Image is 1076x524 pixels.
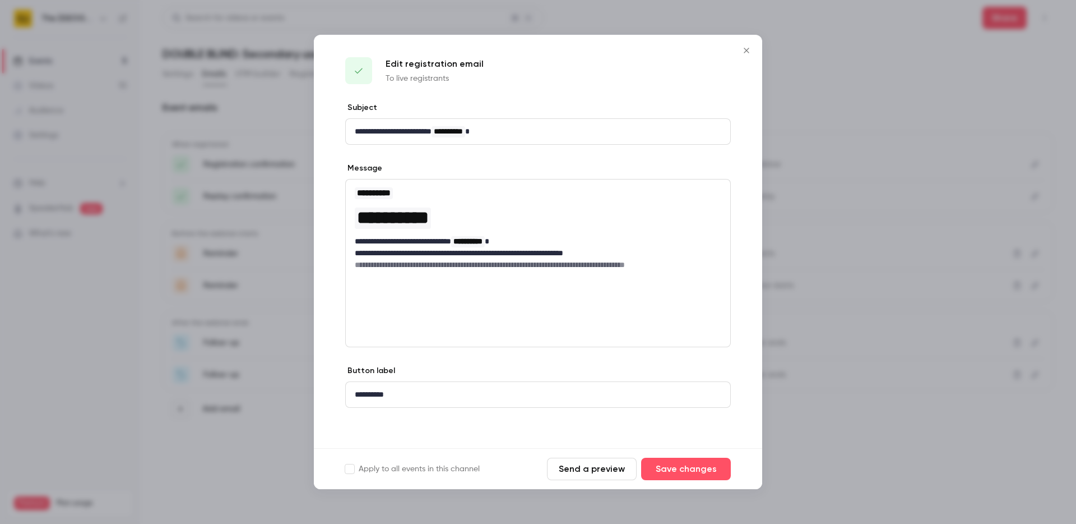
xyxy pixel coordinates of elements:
p: To live registrants [386,73,484,84]
p: Edit registration email [386,57,484,71]
label: Button label [345,365,395,376]
button: Save changes [641,458,731,480]
button: Send a preview [547,458,637,480]
div: editor [346,180,730,277]
button: Close [735,39,758,62]
div: editor [346,119,730,144]
label: Subject [345,102,377,113]
label: Message [345,163,382,174]
label: Apply to all events in this channel [345,463,480,475]
div: editor [346,382,730,407]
